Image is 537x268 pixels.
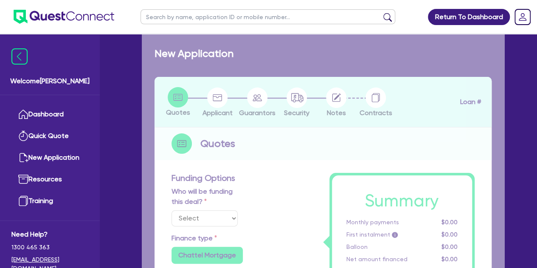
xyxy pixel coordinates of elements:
[11,104,88,125] a: Dashboard
[141,9,395,24] input: Search by name, application ID or mobile number...
[11,125,88,147] a: Quick Quote
[11,147,88,169] a: New Application
[428,9,510,25] a: Return To Dashboard
[11,243,88,252] span: 1300 465 363
[11,229,88,240] span: Need Help?
[11,190,88,212] a: Training
[18,131,28,141] img: quick-quote
[18,196,28,206] img: training
[14,10,114,24] img: quest-connect-logo-blue
[18,174,28,184] img: resources
[512,6,534,28] a: Dropdown toggle
[10,76,90,86] span: Welcome [PERSON_NAME]
[11,169,88,190] a: Resources
[11,48,28,65] img: icon-menu-close
[18,152,28,163] img: new-application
